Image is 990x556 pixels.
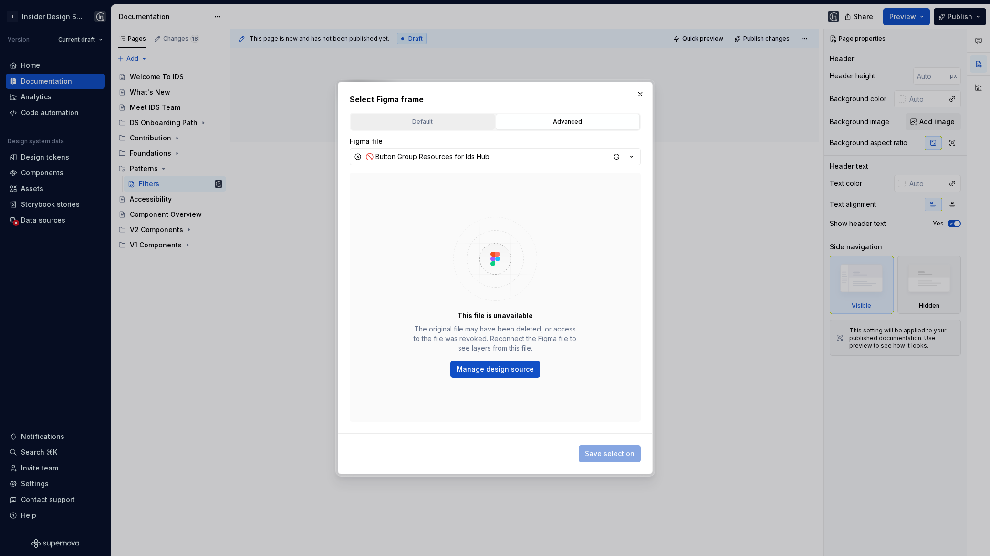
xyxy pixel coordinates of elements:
[458,311,533,321] div: This file is unavailable
[457,364,534,374] span: Manage design source
[365,152,490,161] div: 🚫 Button Group Resources for Ids Hub
[350,94,641,105] h2: Select Figma frame
[350,137,383,146] label: Figma file
[450,361,540,378] button: Manage design source
[410,324,580,353] div: The original file may have been deleted, or access to the file was revoked. Reconnect the Figma f...
[350,148,641,165] button: 🚫 Button Group Resources for Ids Hub
[499,117,636,127] div: Advanced
[354,117,491,127] div: Default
